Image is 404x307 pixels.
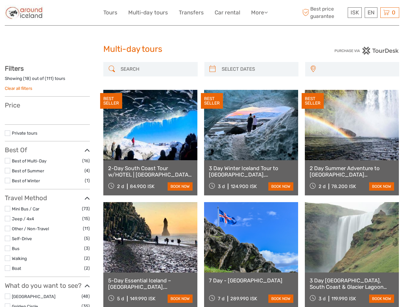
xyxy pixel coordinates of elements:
a: Self-Drive [12,236,32,241]
img: PurchaseViaTourDesk.png [334,47,399,55]
div: 84.900 ISK [130,184,154,189]
span: (73) [82,205,90,212]
a: More [251,8,268,17]
a: Jeep / 4x4 [12,216,34,221]
a: Multi-day tours [128,8,168,17]
div: BEST SELLER [302,93,324,109]
span: 5 d [117,296,124,302]
span: 0 [391,9,396,16]
div: Showing ( ) out of ( ) tours [5,75,90,85]
div: 119.990 ISK [331,296,356,302]
strong: Filters [5,65,24,72]
div: 149.990 ISK [130,296,155,302]
a: Mini Bus / Car [12,206,39,211]
a: book now [168,182,193,191]
div: BEST SELLER [201,93,223,109]
a: [GEOGRAPHIC_DATA] [12,294,55,299]
a: 2 Day Summer Adventure to [GEOGRAPHIC_DATA] [GEOGRAPHIC_DATA], Glacier Hiking, [GEOGRAPHIC_DATA],... [310,165,394,178]
label: 111 [46,75,52,82]
a: Transfers [179,8,204,17]
span: (16) [82,157,90,164]
span: (2) [84,255,90,262]
a: Boat [12,266,21,271]
a: Car rental [215,8,240,17]
span: (11) [83,225,90,232]
span: (4) [84,167,90,174]
div: 289.990 ISK [230,296,257,302]
a: book now [369,295,394,303]
span: 2 d [319,184,326,189]
h3: Best Of [5,146,90,154]
a: Other / Non-Travel [12,226,49,231]
div: 78.200 ISK [331,184,356,189]
h1: Multi-day tours [103,44,301,54]
a: 2-Day South Coast Tour w/HOTEL | [GEOGRAPHIC_DATA], [GEOGRAPHIC_DATA], [GEOGRAPHIC_DATA] & Waterf... [108,165,193,178]
span: 3 d [218,184,225,189]
a: Walking [12,256,27,261]
span: (5) [84,235,90,242]
img: Around Iceland [5,5,44,20]
a: Best of Winter [12,178,40,183]
h3: Travel Method [5,194,90,202]
a: 7 Day - [GEOGRAPHIC_DATA] [209,277,293,284]
a: Best of Summer [12,168,44,173]
input: SEARCH [118,64,194,75]
span: (2) [84,264,90,272]
div: BEST SELLER [100,93,122,109]
span: (15) [82,215,90,222]
label: 18 [25,75,29,82]
span: 7 d [218,296,225,302]
span: (3) [84,245,90,252]
a: Clear all filters [5,86,32,91]
a: Private tours [12,130,37,136]
span: 2 d [117,184,124,189]
a: 3 Day Winter Iceland Tour to [GEOGRAPHIC_DATA], [GEOGRAPHIC_DATA], [GEOGRAPHIC_DATA] and [GEOGRAP... [209,165,293,178]
span: 3 d [319,296,326,302]
a: 5-Day Essential Iceland – [GEOGRAPHIC_DATA], [GEOGRAPHIC_DATA], Optional Ice Cave tour, [GEOGRAPH... [108,277,193,290]
a: Bus [12,246,20,251]
a: Tours [103,8,117,17]
a: Best of Multi-Day [12,158,46,163]
div: EN [365,7,377,18]
a: 3 Day [GEOGRAPHIC_DATA], South Coast & Glacier Lagoon Small-Group Tour [310,277,394,290]
a: book now [268,295,293,303]
div: 124.900 ISK [231,184,257,189]
a: book now [268,182,293,191]
h3: Price [5,101,90,109]
span: ISK [351,9,359,16]
a: book now [369,182,394,191]
a: book now [168,295,193,303]
span: (1) [85,177,90,184]
span: (48) [82,293,90,300]
span: Best price guarantee [301,5,346,20]
input: SELECT DATES [219,64,295,75]
h3: What do you want to see? [5,282,90,289]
